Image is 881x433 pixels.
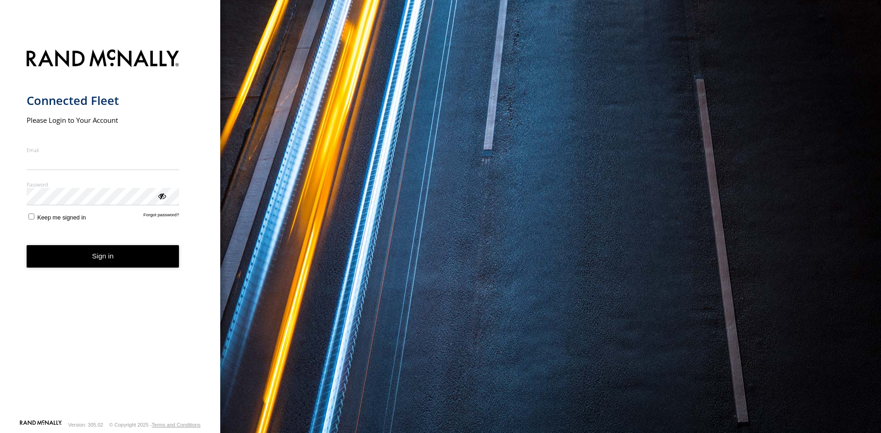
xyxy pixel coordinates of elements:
div: Version: 305.02 [68,422,103,428]
div: © Copyright 2025 - [109,422,201,428]
a: Forgot password? [144,212,179,221]
a: Terms and Conditions [152,422,201,428]
h1: Connected Fleet [27,93,179,108]
h2: Please Login to Your Account [27,115,179,125]
form: main [27,44,194,419]
span: Keep me signed in [37,214,86,221]
button: Sign in [27,245,179,268]
label: Password [27,181,179,188]
label: Email [27,147,179,153]
input: Keep me signed in [28,214,34,219]
a: Visit our Website [20,420,62,429]
img: Rand McNally [27,48,179,71]
div: ViewPassword [157,191,166,200]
